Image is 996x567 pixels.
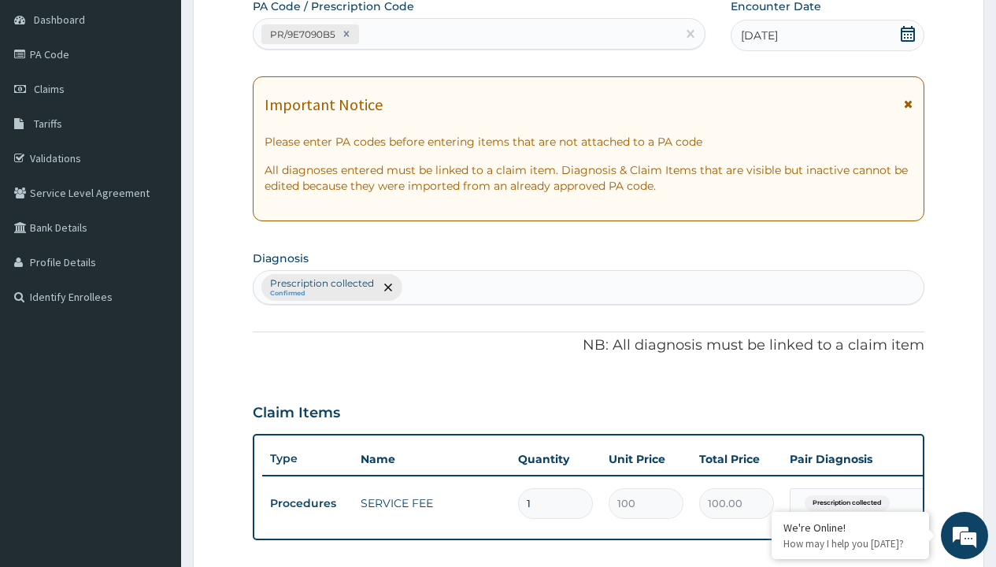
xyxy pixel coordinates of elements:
th: Unit Price [601,443,691,475]
h3: Claim Items [253,405,340,422]
th: Pair Diagnosis [782,443,955,475]
div: PR/9E7090B5 [265,25,338,43]
span: Claims [34,82,65,96]
p: Prescription collected [270,277,374,290]
div: Chat with us now [82,88,265,109]
span: We're online! [91,178,217,337]
h1: Important Notice [265,96,383,113]
div: Minimize live chat window [258,8,296,46]
span: Tariffs [34,117,62,131]
span: Prescription collected [805,495,890,511]
p: All diagnoses entered must be linked to a claim item. Diagnosis & Claim Items that are visible bu... [265,162,913,194]
p: Please enter PA codes before entering items that are not attached to a PA code [265,134,913,150]
td: Procedures [262,489,353,518]
small: Confirmed [270,290,374,298]
img: d_794563401_company_1708531726252_794563401 [29,79,64,118]
span: [DATE] [741,28,778,43]
label: Diagnosis [253,250,309,266]
th: Total Price [691,443,782,475]
th: Type [262,444,353,473]
th: Quantity [510,443,601,475]
span: Dashboard [34,13,85,27]
textarea: Type your message and hit 'Enter' [8,390,300,445]
div: We're Online! [783,521,917,535]
td: SERVICE FEE [353,487,510,519]
p: How may I help you today? [783,537,917,550]
span: remove selection option [381,280,395,295]
p: NB: All diagnosis must be linked to a claim item [253,335,924,356]
th: Name [353,443,510,475]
